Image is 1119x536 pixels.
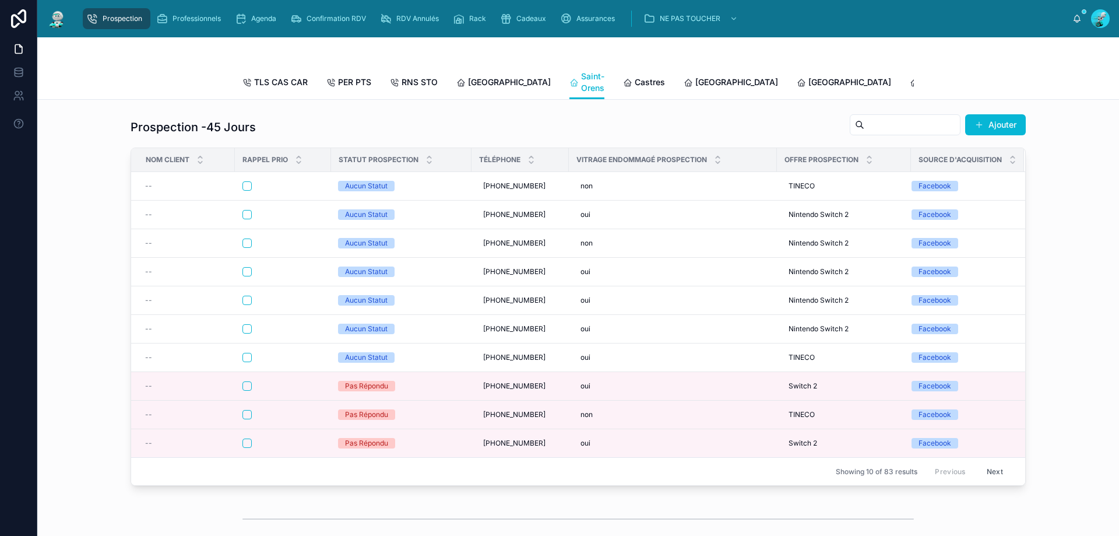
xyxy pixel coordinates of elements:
span: -- [145,267,152,276]
a: Aucun Statut [338,181,465,191]
span: oui [580,353,590,362]
span: oui [580,324,590,334]
a: [PHONE_NUMBER] [478,320,562,338]
span: oui [580,381,590,391]
a: [GEOGRAPHIC_DATA] [456,72,551,95]
a: Agenda [231,8,284,29]
span: Saint-Orens [581,71,604,94]
a: non [576,177,770,195]
span: [PHONE_NUMBER] [483,381,546,391]
span: -- [145,239,152,248]
div: Pas Répondu [345,409,388,420]
a: Facebook [912,295,1010,306]
div: Facebook [919,324,951,334]
a: PER PTS [326,72,371,95]
a: Aucun Statut [338,238,465,248]
a: Facebook [912,352,1010,363]
a: Aucun Statut [338,295,465,306]
a: TINECO [784,177,904,195]
a: [PHONE_NUMBER] [478,262,562,281]
a: Aucun Statut [338,324,465,334]
span: [GEOGRAPHIC_DATA] [808,76,891,88]
div: Facebook [919,209,951,220]
span: -- [145,439,152,448]
span: [PHONE_NUMBER] [483,181,546,191]
span: -- [145,410,152,419]
div: Pas Répondu [345,381,388,391]
span: -- [145,324,152,334]
a: Facebook [912,324,1010,334]
a: Facebook [912,381,1010,391]
a: Aucun Statut [338,209,465,220]
span: -- [145,353,152,362]
div: Aucun Statut [345,324,388,334]
span: TINECO [789,410,815,419]
a: Facebook [912,267,1010,277]
a: Aucun Statut [338,352,465,363]
a: Prospection [83,8,150,29]
a: oui [576,291,770,310]
span: Rack [469,14,486,23]
span: Switch 2 [789,439,817,448]
a: [PHONE_NUMBER] [478,291,562,310]
span: oui [580,439,590,448]
a: NE PAS TOUCHER [640,8,744,29]
span: -- [145,381,152,391]
a: [PHONE_NUMBER] [478,434,562,453]
span: [PHONE_NUMBER] [483,353,546,362]
a: -- [145,210,228,219]
a: -- [145,353,228,362]
span: Nintendo Switch 2 [789,324,849,334]
a: Nintendo Switch 2 [784,320,904,338]
div: Facebook [919,352,951,363]
a: Switch 2 [784,434,904,453]
a: Switch 2 [784,377,904,395]
span: TINECO [789,353,815,362]
a: Nintendo Switch 2 [784,291,904,310]
h1: Prospection -45 Jours [131,119,256,135]
span: RDV Annulés [396,14,439,23]
img: App logo [47,9,68,28]
span: Assurances [576,14,615,23]
a: Confirmation RDV [287,8,374,29]
a: [PHONE_NUMBER] [478,348,562,367]
span: [PHONE_NUMBER] [483,239,546,248]
a: TLS CAS CAR [242,72,308,95]
a: Pas Répondu [338,409,465,420]
a: -- [145,267,228,276]
div: Facebook [919,381,951,391]
a: -- [145,410,228,419]
span: Vitrage endommagé Prospection [576,155,707,164]
div: Aucun Statut [345,352,388,363]
a: Cadeaux [497,8,554,29]
span: non [580,239,593,248]
a: -- [145,296,228,305]
a: Professionnels [153,8,229,29]
span: Castres [635,76,665,88]
a: Saint-Orens [569,66,604,100]
a: Assurances [557,8,623,29]
a: [PHONE_NUMBER] [478,377,562,395]
span: [PHONE_NUMBER] [483,296,546,305]
span: [PHONE_NUMBER] [483,267,546,276]
div: Facebook [919,409,951,420]
span: Nintendo Switch 2 [789,267,849,276]
a: Rack [449,8,494,29]
a: non [576,405,770,424]
div: Aucun Statut [345,267,388,277]
span: TINECO [789,181,815,191]
button: Ajouter [965,114,1026,135]
span: oui [580,267,590,276]
span: Nintendo Switch 2 [789,239,849,248]
div: Facebook [919,238,951,248]
div: Aucun Statut [345,209,388,220]
a: oui [576,348,770,367]
div: Aucun Statut [345,181,388,191]
span: [GEOGRAPHIC_DATA] [695,76,778,88]
a: [PHONE_NUMBER] [478,177,562,195]
span: Téléphone [479,155,520,164]
a: TINECO [784,348,904,367]
span: NE PAS TOUCHER [660,14,720,23]
a: RDV Annulés [376,8,447,29]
